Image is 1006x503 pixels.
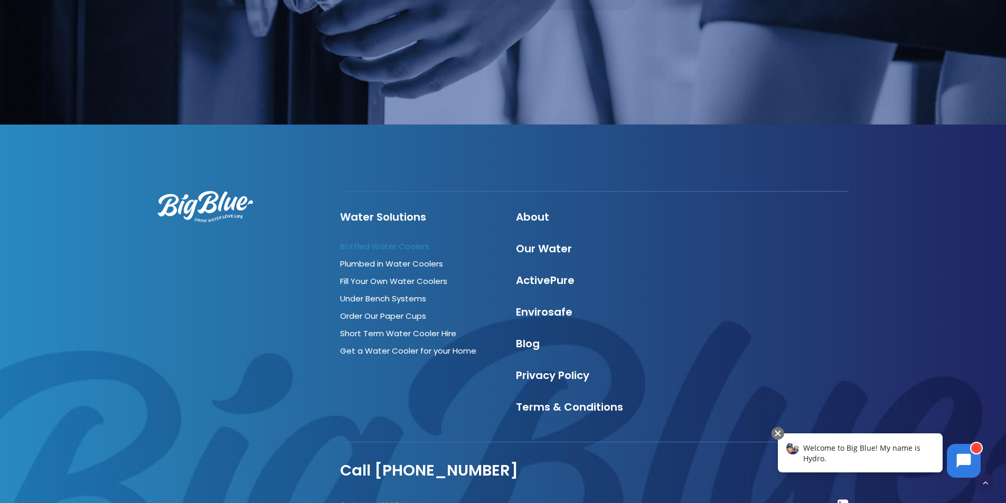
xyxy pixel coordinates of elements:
[516,305,572,319] a: Envirosafe
[516,273,575,288] a: ActivePure
[516,400,623,414] a: Terms & Conditions
[340,460,518,481] a: Call [PHONE_NUMBER]
[340,310,426,321] a: Order Our Paper Cups
[340,241,429,252] a: Bottled Water Coolers
[340,328,456,339] a: Short Term Water Cooler Hire
[340,276,447,287] a: Fill Your Own Water Coolers
[340,345,476,356] a: Get a Water Cooler for your Home
[340,258,443,269] a: Plumbed in Water Coolers
[767,425,991,488] iframe: Chatbot
[340,293,426,304] a: Under Bench Systems
[340,211,497,223] h4: Water Solutions
[516,241,572,256] a: Our Water
[516,210,549,224] a: About
[516,336,540,351] a: Blog
[516,368,589,383] a: Privacy Policy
